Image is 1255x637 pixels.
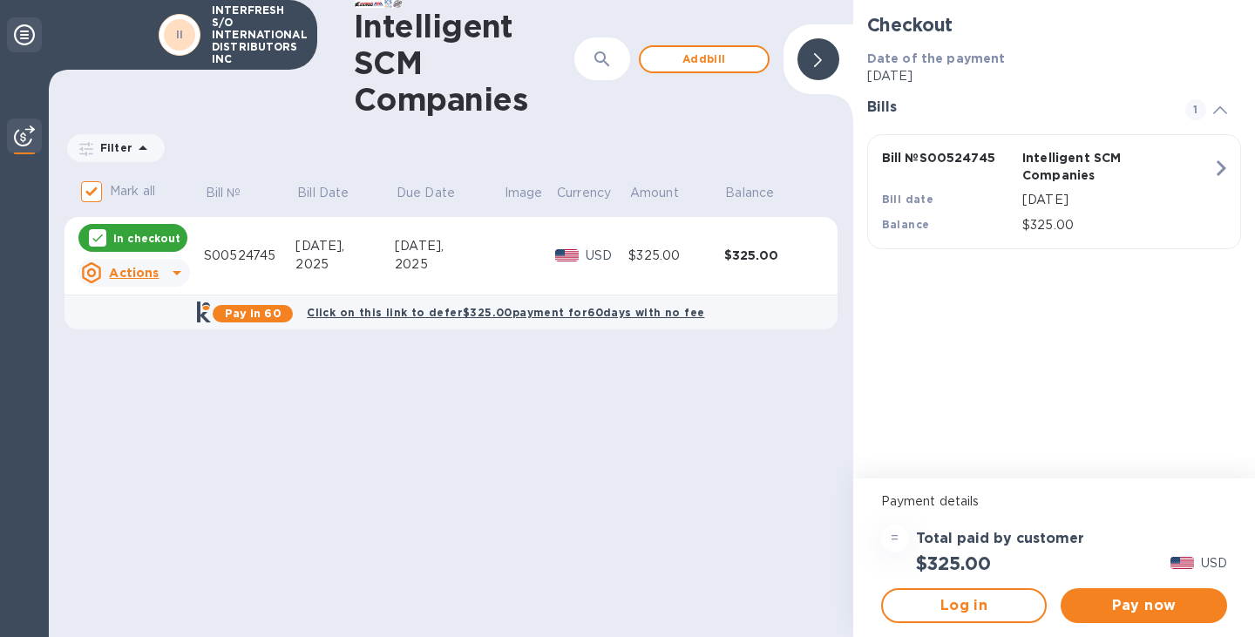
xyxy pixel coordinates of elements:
p: Bill Date [297,184,349,202]
p: Payment details [881,492,1227,511]
p: USD [1201,554,1227,573]
span: Add bill [655,49,754,70]
span: Bill Date [297,184,371,202]
div: S00524745 [204,247,295,265]
div: [DATE], [395,237,503,255]
span: Log in [897,595,1032,616]
h2: $325.00 [916,552,991,574]
span: Bill № [206,184,264,202]
p: Filter [93,140,132,155]
b: Date of the payment [867,51,1006,65]
p: Mark all [110,182,155,200]
span: Amount [630,184,702,202]
button: Addbill [639,45,770,73]
p: Bill № S00524745 [882,149,1015,166]
div: $325.00 [628,247,723,265]
u: Actions [109,266,159,280]
p: Intelligent SCM Companies [1022,149,1156,184]
span: Pay now [1075,595,1213,616]
p: In checkout [113,231,180,246]
span: Balance [725,184,797,202]
button: Pay now [1061,588,1227,623]
div: 2025 [395,255,503,274]
h3: Total paid by customer [916,531,1084,547]
div: [DATE], [295,237,395,255]
p: Image [505,184,543,202]
p: Bill № [206,184,241,202]
p: $325.00 [1022,216,1212,234]
p: Currency [557,184,611,202]
img: USD [555,249,579,261]
img: USD [1170,557,1194,569]
div: 2025 [295,255,395,274]
p: [DATE] [867,67,1241,85]
p: Amount [630,184,679,202]
h3: Bills [867,99,1164,116]
p: USD [586,247,628,265]
b: Pay in 60 [225,307,282,320]
b: Bill date [882,193,934,206]
h1: Intelligent SCM Companies [354,8,574,118]
b: Click on this link to defer $325.00 payment for 60 days with no fee [307,306,704,319]
p: Balance [725,184,774,202]
div: = [881,525,909,552]
p: INTERFRESH S/O INTERNATIONAL DISTRIBUTORS INC [212,4,299,65]
p: [DATE] [1022,191,1212,209]
p: Due Date [397,184,455,202]
div: $325.00 [724,247,819,264]
b: Balance [882,218,930,231]
button: Log in [881,588,1048,623]
button: Bill №S00524745Intelligent SCM CompaniesBill date[DATE]Balance$325.00 [867,134,1241,249]
span: Due Date [397,184,478,202]
h2: Checkout [867,14,1241,36]
span: 1 [1185,99,1206,120]
b: II [176,28,184,41]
